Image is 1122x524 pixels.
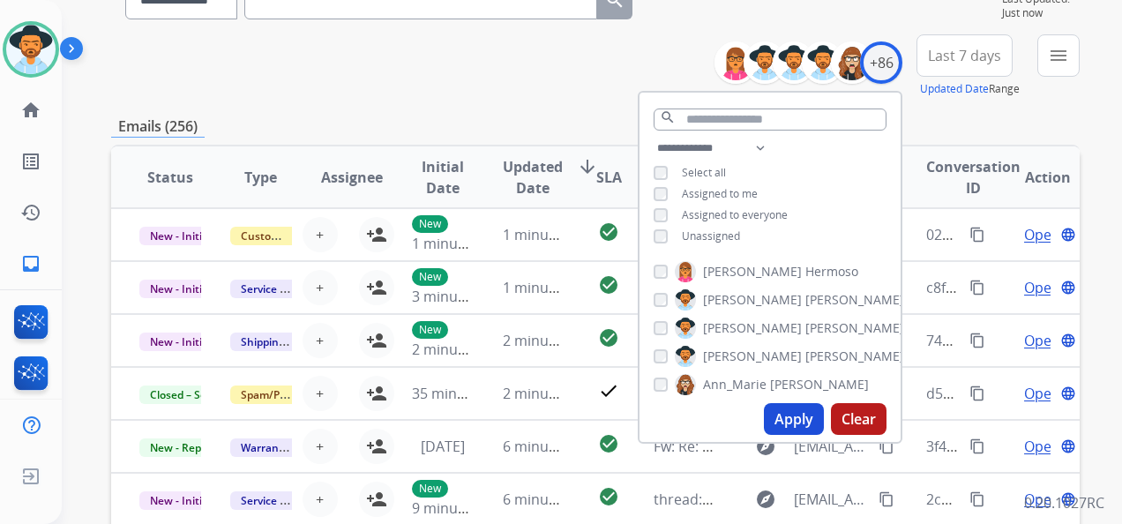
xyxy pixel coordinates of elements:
[316,330,324,351] span: +
[805,291,904,309] span: [PERSON_NAME]
[412,340,506,359] span: 2 minutes ago
[230,386,328,404] span: Spam/Phishing
[805,263,858,281] span: Hermoso
[111,116,205,138] p: Emails (256)
[969,438,985,454] mat-icon: content_copy
[412,498,506,518] span: 9 minutes ago
[139,280,221,298] span: New - Initial
[682,228,740,243] span: Unassigned
[503,490,597,509] span: 6 minutes ago
[805,319,904,337] span: [PERSON_NAME]
[316,436,324,457] span: +
[920,82,989,96] button: Updated Date
[682,165,726,180] span: Select all
[577,156,598,177] mat-icon: arrow_downward
[969,333,985,348] mat-icon: content_copy
[703,319,802,337] span: [PERSON_NAME]
[303,270,338,305] button: +
[860,41,902,84] div: +86
[366,489,387,510] mat-icon: person_add
[755,489,776,510] mat-icon: explore
[230,491,331,510] span: Service Support
[139,227,221,245] span: New - Initial
[303,323,338,358] button: +
[6,25,56,74] img: avatar
[412,480,448,498] p: New
[682,186,758,201] span: Assigned to me
[1060,333,1076,348] mat-icon: language
[1060,438,1076,454] mat-icon: language
[316,224,324,245] span: +
[1024,330,1060,351] span: Open
[20,151,41,172] mat-icon: list_alt
[421,437,465,456] span: [DATE]
[1024,383,1060,404] span: Open
[703,291,802,309] span: [PERSON_NAME]
[1002,6,1080,20] span: Just now
[412,268,448,286] p: New
[660,109,676,125] mat-icon: search
[20,202,41,223] mat-icon: history
[703,348,802,365] span: [PERSON_NAME]
[1060,386,1076,401] mat-icon: language
[230,438,321,457] span: Warranty Ops
[916,34,1013,77] button: Last 7 days
[321,167,383,188] span: Assignee
[703,263,802,281] span: [PERSON_NAME]
[654,437,928,456] span: Fw: Re: Extended Protection Plan- 3 Years
[598,486,619,507] mat-icon: check_circle
[20,253,41,274] mat-icon: inbox
[366,436,387,457] mat-icon: person_add
[1024,224,1060,245] span: Open
[794,489,869,510] span: [EMAIL_ADDRESS][DOMAIN_NAME]
[596,167,622,188] span: SLA
[969,280,985,296] mat-icon: content_copy
[598,327,619,348] mat-icon: check_circle
[412,384,514,403] span: 35 minutes ago
[831,403,886,435] button: Clear
[879,491,894,507] mat-icon: content_copy
[703,376,767,393] span: Ann_Marie
[1048,45,1069,66] mat-icon: menu
[303,376,338,411] button: +
[503,331,597,350] span: 2 minutes ago
[139,491,221,510] span: New - Initial
[794,436,869,457] span: [EMAIL_ADDRESS][DOMAIN_NAME]
[20,100,41,121] mat-icon: home
[598,433,619,454] mat-icon: check_circle
[230,333,351,351] span: Shipping Protection
[879,438,894,454] mat-icon: content_copy
[969,386,985,401] mat-icon: content_copy
[147,167,193,188] span: Status
[244,167,277,188] span: Type
[412,321,448,339] p: New
[503,225,590,244] span: 1 minute ago
[316,277,324,298] span: +
[412,234,499,253] span: 1 minute ago
[503,384,597,403] span: 2 minutes ago
[1024,489,1060,510] span: Open
[366,330,387,351] mat-icon: person_add
[1024,492,1104,513] p: 0.20.1027RC
[1060,491,1076,507] mat-icon: language
[926,156,1021,198] span: Conversation ID
[598,274,619,296] mat-icon: check_circle
[366,277,387,298] mat-icon: person_add
[1024,436,1060,457] span: Open
[654,490,900,509] span: thread::uXoTQ8jhD8ilTi0kqTdOmzk:: ]
[764,403,824,435] button: Apply
[969,227,985,243] mat-icon: content_copy
[682,207,788,222] span: Assigned to everyone
[303,482,338,517] button: +
[598,221,619,243] mat-icon: check_circle
[139,386,237,404] span: Closed – Solved
[989,146,1080,208] th: Action
[303,429,338,464] button: +
[770,376,869,393] span: [PERSON_NAME]
[503,278,590,297] span: 1 minute ago
[230,280,331,298] span: Service Support
[316,489,324,510] span: +
[366,224,387,245] mat-icon: person_add
[1060,227,1076,243] mat-icon: language
[316,383,324,404] span: +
